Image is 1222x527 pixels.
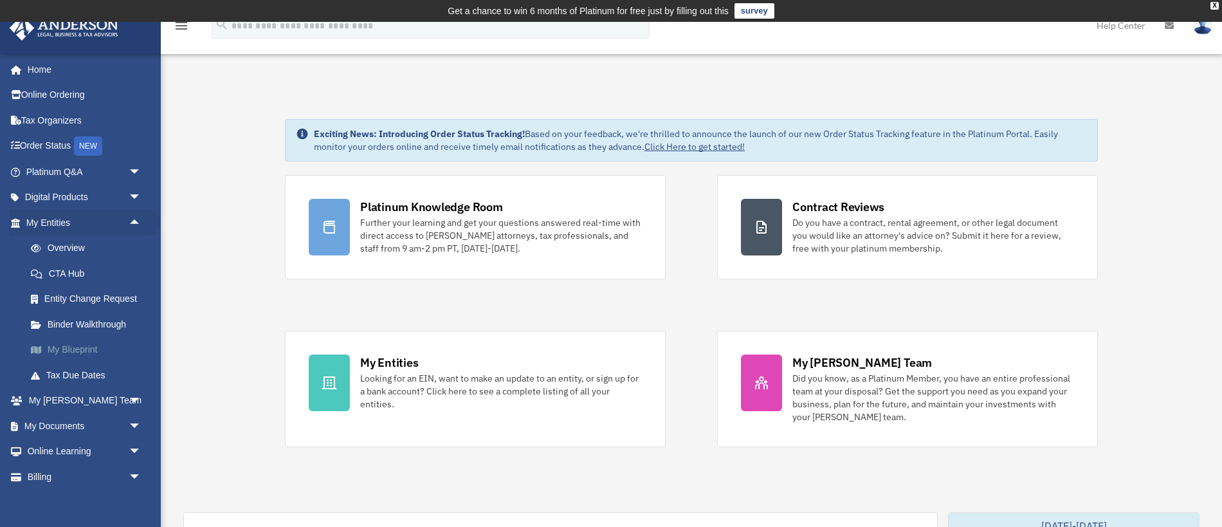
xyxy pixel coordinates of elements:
[129,464,154,490] span: arrow_drop_down
[9,185,161,210] a: Digital Productsarrow_drop_down
[717,331,1098,447] a: My [PERSON_NAME] Team Did you know, as a Platinum Member, you have an entire professional team at...
[174,18,189,33] i: menu
[9,210,161,236] a: My Entitiesarrow_drop_up
[18,362,161,388] a: Tax Due Dates
[9,464,161,490] a: Billingarrow_drop_down
[360,216,642,255] div: Further your learning and get your questions answered real-time with direct access to [PERSON_NAM...
[9,57,154,82] a: Home
[717,175,1098,279] a: Contract Reviews Do you have a contract, rental agreement, or other legal document you would like...
[9,439,161,465] a: Online Learningarrow_drop_down
[9,82,161,108] a: Online Ordering
[74,136,102,156] div: NEW
[285,175,666,279] a: Platinum Knowledge Room Further your learning and get your questions answered real-time with dire...
[360,199,503,215] div: Platinum Knowledge Room
[129,185,154,211] span: arrow_drop_down
[18,337,161,363] a: My Blueprint
[9,133,161,160] a: Order StatusNEW
[9,413,161,439] a: My Documentsarrow_drop_down
[9,159,161,185] a: Platinum Q&Aarrow_drop_down
[129,413,154,439] span: arrow_drop_down
[129,388,154,414] span: arrow_drop_down
[9,388,161,414] a: My [PERSON_NAME] Teamarrow_drop_down
[792,199,884,215] div: Contract Reviews
[215,17,229,32] i: search
[314,128,525,140] strong: Exciting News: Introducing Order Status Tracking!
[18,311,161,337] a: Binder Walkthrough
[6,15,122,41] img: Anderson Advisors Platinum Portal
[18,261,161,286] a: CTA Hub
[792,355,932,371] div: My [PERSON_NAME] Team
[18,236,161,261] a: Overview
[1193,16,1212,35] img: User Pic
[1210,2,1219,10] div: close
[644,141,745,153] a: Click Here to get started!
[129,439,154,465] span: arrow_drop_down
[129,210,154,236] span: arrow_drop_up
[792,216,1074,255] div: Do you have a contract, rental agreement, or other legal document you would like an attorney's ad...
[792,372,1074,423] div: Did you know, as a Platinum Member, you have an entire professional team at your disposal? Get th...
[314,127,1087,153] div: Based on your feedback, we're thrilled to announce the launch of our new Order Status Tracking fe...
[734,3,774,19] a: survey
[360,355,418,371] div: My Entities
[360,372,642,411] div: Looking for an EIN, want to make an update to an entity, or sign up for a bank account? Click her...
[129,159,154,185] span: arrow_drop_down
[285,331,666,447] a: My Entities Looking for an EIN, want to make an update to an entity, or sign up for a bank accoun...
[18,286,161,312] a: Entity Change Request
[174,23,189,33] a: menu
[9,107,161,133] a: Tax Organizers
[448,3,729,19] div: Get a chance to win 6 months of Platinum for free just by filling out this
